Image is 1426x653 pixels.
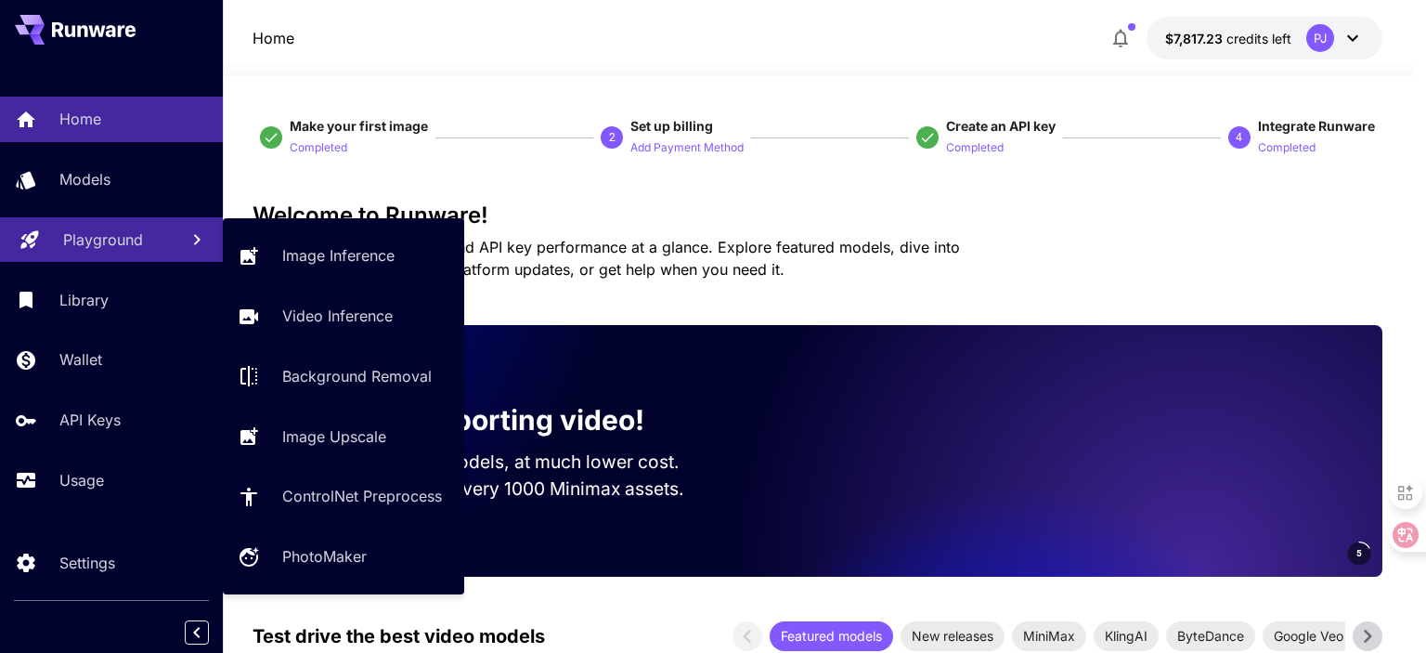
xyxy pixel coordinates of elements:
p: 4 [1236,129,1242,146]
p: Home [253,27,294,49]
p: Models [59,168,110,190]
p: Test drive the best video models [253,622,545,650]
span: $7,817.23 [1165,31,1226,46]
nav: breadcrumb [253,27,294,49]
p: API Keys [59,409,121,431]
p: Background Removal [282,365,432,387]
span: Featured models [770,626,893,646]
a: ControlNet Preprocess [223,474,464,519]
p: Video Inference [282,305,393,327]
p: Playground [63,229,143,251]
p: ControlNet Preprocess [282,485,442,507]
p: PhotoMaker [282,545,367,568]
a: Image Inference [223,233,464,279]
span: MiniMax [1012,626,1086,646]
p: Now supporting video! [334,399,644,441]
button: $7,817.22527 [1147,17,1382,59]
p: Save up to $350 for every 1000 Minimax assets. [282,476,715,503]
p: Wallet [59,348,102,371]
span: Create an API key [946,118,1056,134]
a: Background Removal [223,354,464,399]
a: Video Inference [223,294,464,339]
div: PJ [1306,24,1334,52]
span: KlingAI [1094,626,1159,646]
span: New releases [901,626,1005,646]
button: Collapse sidebar [185,620,209,645]
span: Set up billing [630,118,713,134]
a: Image Upscale [223,413,464,459]
span: credits left [1226,31,1291,46]
span: Google Veo [1263,626,1355,646]
a: PhotoMaker [223,534,464,580]
p: Image Inference [282,244,395,267]
p: Image Upscale [282,425,386,448]
span: Integrate Runware [1258,118,1375,134]
p: Run the best video models, at much lower cost. [282,449,715,476]
span: 5 [1356,546,1362,560]
div: $7,817.22527 [1165,29,1291,48]
span: Check out your usage stats and API key performance at a glance. Explore featured models, dive int... [253,238,960,279]
p: Settings [59,552,115,574]
p: Add Payment Method [630,139,744,157]
p: Completed [946,139,1004,157]
span: Make your first image [290,118,428,134]
p: Home [59,108,101,130]
span: ByteDance [1166,626,1255,646]
p: Completed [290,139,347,157]
p: Usage [59,469,104,491]
div: Collapse sidebar [199,616,223,649]
h3: Welcome to Runware! [253,202,1382,229]
p: 2 [609,129,616,146]
p: Completed [1258,139,1316,157]
p: Library [59,289,109,311]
